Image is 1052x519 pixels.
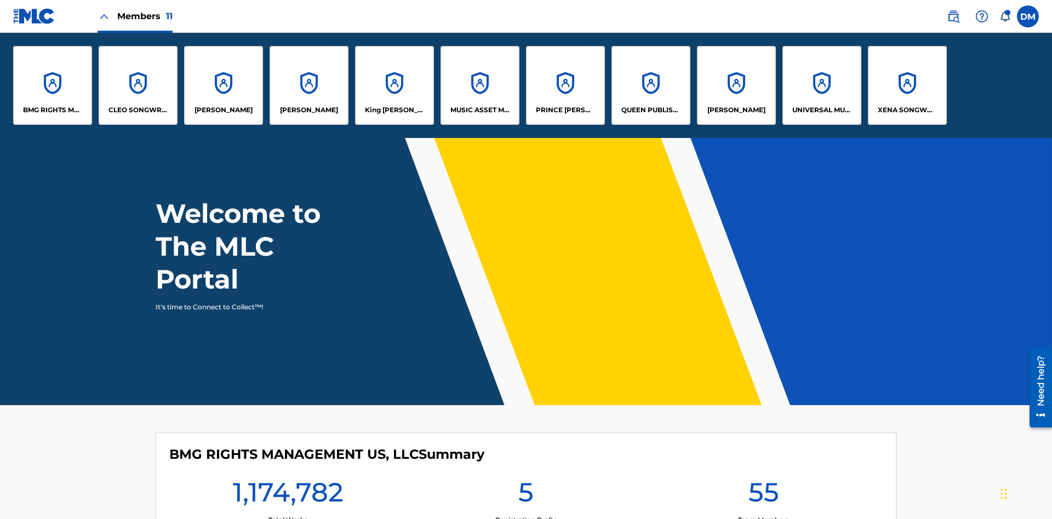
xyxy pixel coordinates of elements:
[611,46,690,125] a: AccountsQUEEN PUBLISHA
[98,10,111,23] img: Close
[792,105,852,115] p: UNIVERSAL MUSIC PUB GROUP
[23,105,83,115] p: BMG RIGHTS MANAGEMENT US, LLC
[536,105,596,115] p: PRINCE MCTESTERSON
[975,10,988,23] img: help
[108,105,168,115] p: CLEO SONGWRITER
[1021,343,1052,433] iframe: Resource Center
[365,105,425,115] p: King McTesterson
[156,197,361,296] h1: Welcome to The MLC Portal
[526,46,605,125] a: AccountsPRINCE [PERSON_NAME]
[518,476,534,515] h1: 5
[13,46,92,125] a: AccountsBMG RIGHTS MANAGEMENT US, LLC
[878,105,937,115] p: XENA SONGWRITER
[748,476,779,515] h1: 55
[441,46,519,125] a: AccountsMUSIC ASSET MANAGEMENT (MAM)
[999,11,1010,22] div: Notifications
[169,446,484,463] h4: BMG RIGHTS MANAGEMENT US, LLC
[697,46,776,125] a: Accounts[PERSON_NAME]
[707,105,765,115] p: RONALD MCTESTERSON
[184,46,263,125] a: Accounts[PERSON_NAME]
[971,5,993,27] div: Help
[195,105,253,115] p: ELVIS COSTELLO
[166,11,173,21] span: 11
[947,10,960,23] img: search
[782,46,861,125] a: AccountsUNIVERSAL MUSIC PUB GROUP
[117,10,173,22] span: Members
[99,46,178,125] a: AccountsCLEO SONGWRITER
[233,476,344,515] h1: 1,174,782
[450,105,510,115] p: MUSIC ASSET MANAGEMENT (MAM)
[270,46,348,125] a: Accounts[PERSON_NAME]
[280,105,338,115] p: EYAMA MCSINGER
[942,5,964,27] a: Public Search
[1000,477,1007,510] div: Drag
[156,302,346,312] p: It's time to Connect to Collect™!
[355,46,434,125] a: AccountsKing [PERSON_NAME]
[621,105,681,115] p: QUEEN PUBLISHA
[868,46,947,125] a: AccountsXENA SONGWRITER
[997,466,1052,519] iframe: Chat Widget
[13,8,55,24] img: MLC Logo
[1017,5,1039,27] div: User Menu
